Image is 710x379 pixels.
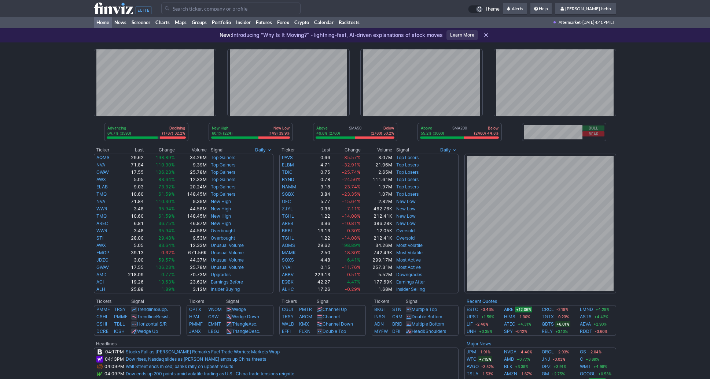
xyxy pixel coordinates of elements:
[542,363,551,370] a: DPZ
[474,131,499,136] p: (2480) 44.8%
[119,198,144,205] td: 71.84
[96,264,109,270] a: GWAV
[253,146,273,154] button: Signals interval
[345,206,361,211] span: -7.11%
[119,205,144,213] td: 3.48
[305,234,331,242] td: 1.22
[96,199,105,204] a: NVA
[268,125,290,131] p: New Low
[467,299,497,304] a: Recent Quotes
[158,228,175,233] span: 35.94%
[96,213,107,219] a: TMQ
[582,131,604,136] button: Bear
[323,321,353,327] a: Channel Down
[282,279,294,285] a: EQBK
[153,17,172,28] a: Charts
[119,169,144,176] td: 17.55
[559,17,582,28] span: Aftermarket ·
[292,17,312,28] a: Crypto
[282,264,291,270] a: YYAI
[212,131,233,136] p: 60.1% (224)
[119,183,144,191] td: 9.03
[126,364,233,369] a: Wall Street ends mixed; banks rally on upbeat results
[371,125,394,131] p: Below
[220,32,232,38] span: New:
[96,221,108,226] a: AREC
[119,146,144,154] th: Last
[211,272,231,277] a: Upgrades
[467,341,491,346] a: Major News
[580,306,593,313] a: LMND
[485,5,500,13] span: Theme
[233,17,253,28] a: Insider
[361,191,392,198] td: 1.07M
[361,213,392,220] td: 212.41K
[582,125,604,131] button: Bull
[209,17,233,28] a: Portfolio
[474,125,499,131] p: Below
[282,169,293,175] a: TDIC
[396,213,416,219] a: New Low
[211,177,235,182] a: Top Gainers
[208,329,220,334] a: LBGJ
[503,3,527,15] a: Alerts
[119,220,144,227] td: 6.81
[119,227,144,234] td: 3.48
[412,321,444,327] a: Multiple Bottom
[114,329,125,334] a: ICSH
[119,242,144,249] td: 5.05
[211,286,240,292] a: Insider Buying
[162,125,185,131] p: Declining
[126,371,294,376] a: Dow ends up 200 points amid volatile trading as U.S.-China trade tensions reignite
[119,234,144,242] td: 28.00
[342,184,361,189] span: -23.74%
[542,370,549,378] a: GM
[282,206,293,211] a: ZJYL
[211,213,231,219] a: New High
[305,213,331,220] td: 1.22
[96,257,108,263] a: JDZG
[342,213,361,219] span: -14.08%
[96,329,108,334] a: DCRE
[119,154,144,161] td: 29.62
[396,272,422,277] a: Downgrades
[467,370,478,378] a: TSLA
[211,250,244,255] a: Unusual Volume
[211,228,235,233] a: Overbought
[412,314,442,319] a: Double Bottom
[158,206,175,211] span: 35.94%
[323,329,346,334] a: Double Top
[96,191,107,197] a: TMQ
[96,279,104,285] a: ACI
[282,272,294,277] a: ABBV
[232,329,260,334] a: TriangleDesc.
[282,199,291,204] a: OEC
[580,356,583,363] a: C
[189,307,201,312] a: OPTX
[137,329,158,334] a: Wedge Up
[504,363,512,370] a: BLK
[114,321,125,327] a: TBLL
[211,243,244,248] a: Unusual Volume
[504,348,516,356] a: NVDA
[158,221,175,226] span: 36.75%
[542,306,554,313] a: CRCL
[189,321,203,327] a: PMMF
[137,307,156,312] span: Trendline
[299,321,309,327] a: KMX
[396,177,419,182] a: Top Losers
[282,235,294,241] a: TGHL
[279,146,306,154] th: Ticker
[208,321,221,327] a: EMNT
[162,131,185,136] p: (1787) 32.2%
[282,184,296,189] a: NAMM
[119,161,144,169] td: 71.84
[468,5,500,13] a: Theme
[305,183,331,191] td: 3.18
[396,279,425,285] a: Earnings After
[374,307,385,312] a: BKGI
[137,314,156,319] span: Trendline
[504,320,515,328] a: ATEC
[420,125,499,136] div: SMA200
